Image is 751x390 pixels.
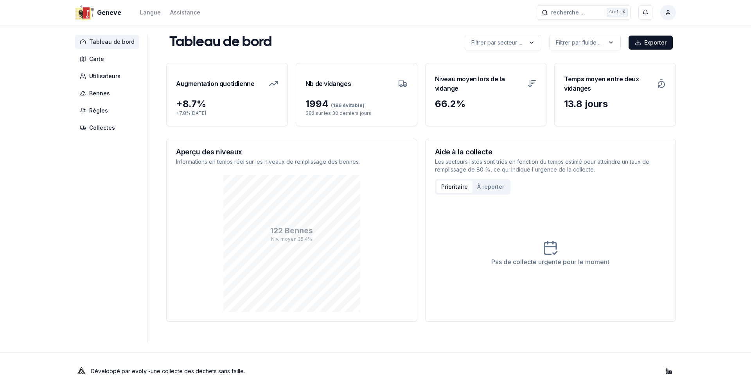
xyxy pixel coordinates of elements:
a: Tableau de bord [75,35,142,49]
a: Carte [75,52,142,66]
span: Collectes [89,124,115,132]
a: Bennes [75,86,142,100]
h3: Niveau moyen lors de la vidange [435,73,523,95]
h3: Augmentation quotidienne [176,73,254,95]
p: Développé par - une collecte des déchets sans faille . [91,366,245,377]
h1: Tableau de bord [169,35,272,50]
p: + 7.8 % [DATE] [176,110,278,116]
div: Langue [140,9,161,16]
button: label [465,35,541,50]
div: + 8.7 % [176,98,278,110]
p: Informations en temps réel sur les niveaux de remplissage des bennes. [176,158,408,166]
span: Carte [89,55,104,63]
p: Les secteurs listés sont triés en fonction du temps estimé pour atteindre un taux de remplissage ... [435,158,667,174]
span: Geneve [97,8,121,17]
button: Prioritaire [437,181,473,193]
h3: Nb de vidanges [305,73,351,95]
div: 13.8 jours [564,98,666,110]
img: Evoly Logo [75,365,88,377]
div: Pas de collecte urgente pour le moment [491,257,609,267]
span: Bennes [89,89,110,97]
span: recherche ... [551,9,585,16]
span: (186 évitable) [329,102,365,108]
a: Utilisateurs [75,69,142,83]
p: Filtrer par secteur ... [471,39,522,47]
span: Tableau de bord [89,38,135,46]
a: Règles [75,104,142,118]
button: recherche ...Ctrl+K [537,5,631,20]
button: Exporter [629,36,673,50]
div: 66.2 % [435,98,537,110]
button: À reporter [473,181,509,193]
a: Collectes [75,121,142,135]
button: Langue [140,8,161,17]
span: Utilisateurs [89,72,120,80]
img: Geneve Logo [75,3,94,22]
a: Assistance [170,8,200,17]
p: 382 sur les 30 derniers jours [305,110,408,116]
a: Geneve [75,8,124,17]
div: 1994 [305,98,408,110]
p: Filtrer par fluide ... [556,39,602,47]
h3: Aide à la collecte [435,148,667,156]
button: label [549,35,621,50]
h3: Aperçu des niveaux [176,148,408,156]
span: Règles [89,107,108,114]
a: evoly [132,368,147,374]
h3: Temps moyen entre deux vidanges [564,73,652,95]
